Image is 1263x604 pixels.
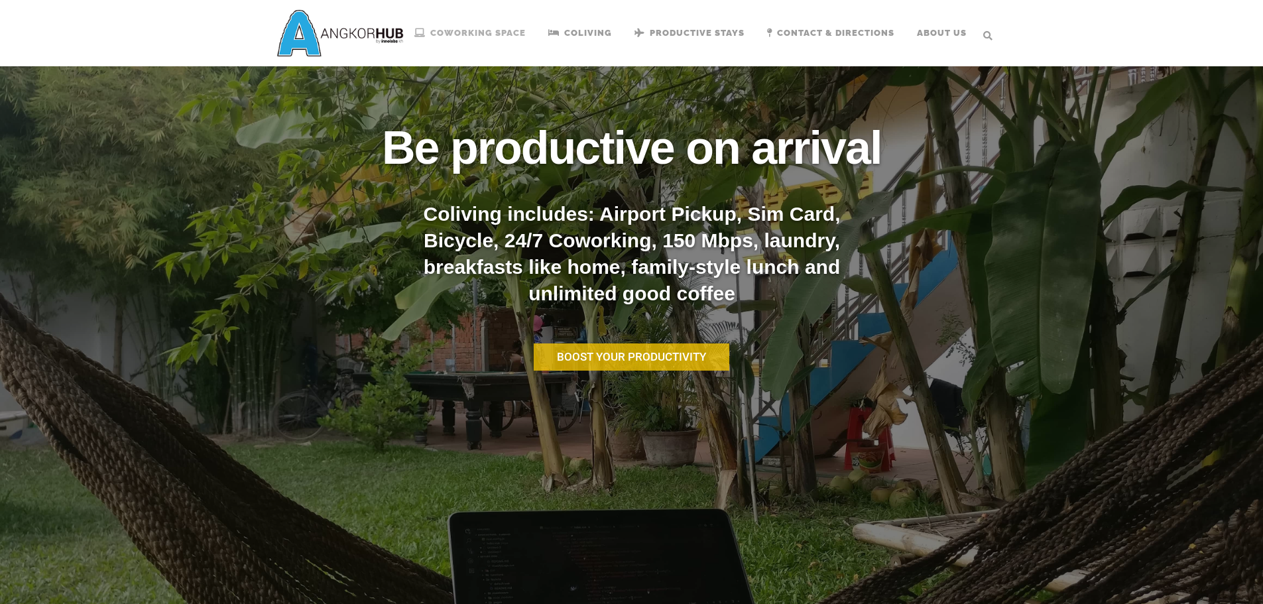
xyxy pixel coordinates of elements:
[409,201,855,335] rs-layer: Coliving includes: Airport Pickup, Sim Card, Bicycle, 24/7 Coworking, 150 Mbps, laundry, breakfas...
[430,28,526,38] span: Coworking Space
[1197,538,1247,588] iframe: Drift Widget Chat Controller
[534,343,729,371] rs-layer: BOOST YOUR PRODUCTIVITY
[650,28,745,38] span: Productive Stays
[382,128,881,168] rs-layer: Be productive on arrival
[777,28,894,38] span: Contact & Directions
[564,28,612,38] span: Coliving
[990,314,1255,546] iframe: Drift Widget Chat Window
[917,28,967,38] span: About us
